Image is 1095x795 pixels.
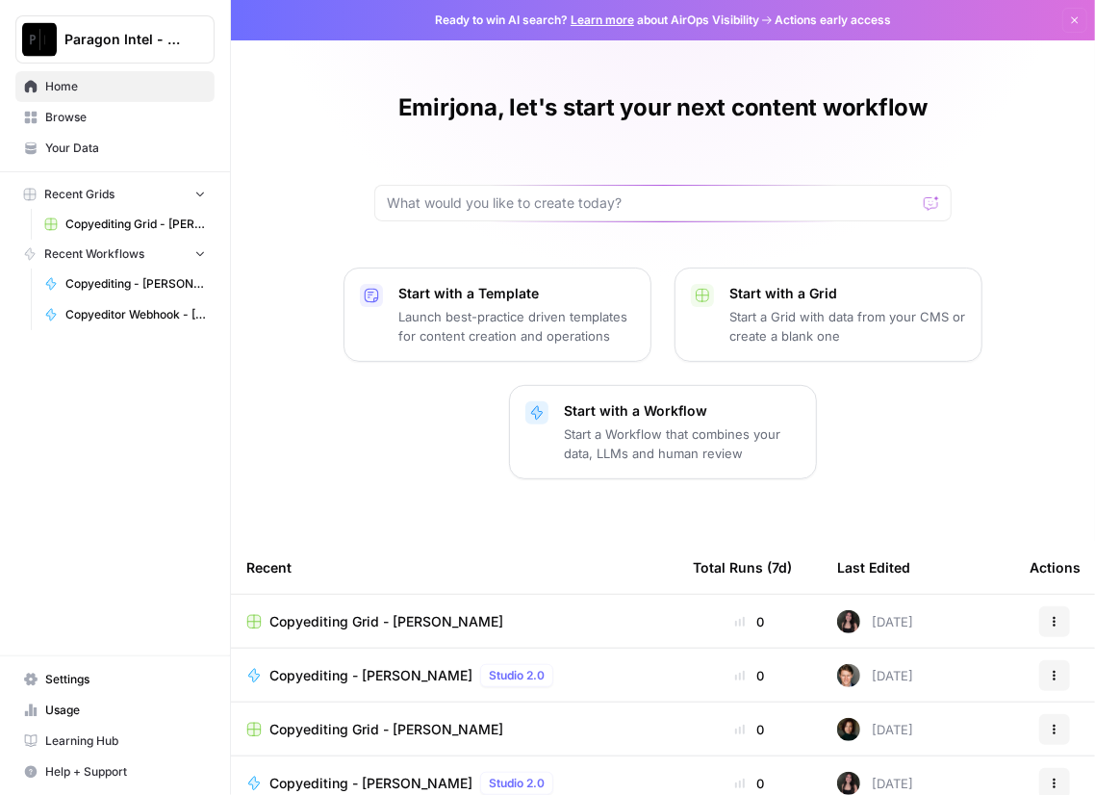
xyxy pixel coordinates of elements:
a: Browse [15,102,215,133]
span: Ready to win AI search? about AirOps Visibility [435,12,759,29]
a: Copyeditor Webhook - [PERSON_NAME] [36,299,215,330]
span: Actions early access [775,12,891,29]
a: Usage [15,695,215,726]
a: Home [15,71,215,102]
input: What would you like to create today? [387,193,916,213]
a: Learning Hub [15,726,215,757]
a: Copyediting - [PERSON_NAME]Studio 2.0 [246,664,662,687]
div: 0 [693,612,806,631]
p: Start a Grid with data from your CMS or create a blank one [729,307,966,346]
button: Recent Workflows [15,240,215,269]
span: Copyediting - [PERSON_NAME] [269,774,472,793]
div: 0 [693,774,806,793]
img: 5nlru5lqams5xbrbfyykk2kep4hl [837,610,860,633]
button: Recent Grids [15,180,215,209]
button: Workspace: Paragon Intel - Copyediting [15,15,215,64]
p: Start with a Template [398,284,635,303]
span: Recent Grids [44,186,115,203]
a: Your Data [15,133,215,164]
a: Copyediting Grid - [PERSON_NAME] [36,209,215,240]
a: Copyediting Grid - [PERSON_NAME] [246,720,662,739]
h1: Emirjona, let's start your next content workflow [398,92,928,123]
div: 0 [693,666,806,685]
span: Learning Hub [45,732,206,750]
span: Home [45,78,206,95]
p: Start with a Grid [729,284,966,303]
span: Studio 2.0 [489,667,545,684]
div: [DATE] [837,772,913,795]
span: Copyediting - [PERSON_NAME] [65,275,206,293]
span: Studio 2.0 [489,775,545,792]
img: qw00ik6ez51o8uf7vgx83yxyzow9 [837,664,860,687]
div: Last Edited [837,541,910,594]
button: Start with a WorkflowStart a Workflow that combines your data, LLMs and human review [509,385,817,479]
p: Start with a Workflow [564,401,801,421]
span: Copyediting Grid - [PERSON_NAME] [269,612,503,631]
img: trpfjrwlykpjh1hxat11z5guyxrg [837,718,860,741]
button: Start with a TemplateLaunch best-practice driven templates for content creation and operations [344,268,651,362]
a: Settings [15,664,215,695]
span: Paragon Intel - Copyediting [64,30,181,49]
div: Actions [1030,541,1081,594]
div: Total Runs (7d) [693,541,792,594]
span: Copyeditor Webhook - [PERSON_NAME] [65,306,206,323]
span: Settings [45,671,206,688]
a: Learn more [571,13,634,27]
div: [DATE] [837,664,913,687]
div: [DATE] [837,610,913,633]
div: [DATE] [837,718,913,741]
span: Usage [45,702,206,719]
img: Paragon Intel - Copyediting Logo [22,22,57,57]
button: Start with a GridStart a Grid with data from your CMS or create a blank one [675,268,982,362]
button: Help + Support [15,757,215,787]
div: 0 [693,720,806,739]
p: Start a Workflow that combines your data, LLMs and human review [564,424,801,463]
span: Help + Support [45,763,206,781]
a: Copyediting Grid - [PERSON_NAME] [246,612,662,631]
span: Copyediting Grid - [PERSON_NAME] [269,720,503,739]
a: Copyediting - [PERSON_NAME] [36,269,215,299]
a: Copyediting - [PERSON_NAME]Studio 2.0 [246,772,662,795]
p: Launch best-practice driven templates for content creation and operations [398,307,635,346]
span: Copyediting Grid - [PERSON_NAME] [65,216,206,233]
span: Browse [45,109,206,126]
span: Recent Workflows [44,245,144,263]
img: 5nlru5lqams5xbrbfyykk2kep4hl [837,772,860,795]
div: Recent [246,541,662,594]
span: Copyediting - [PERSON_NAME] [269,666,472,685]
span: Your Data [45,140,206,157]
